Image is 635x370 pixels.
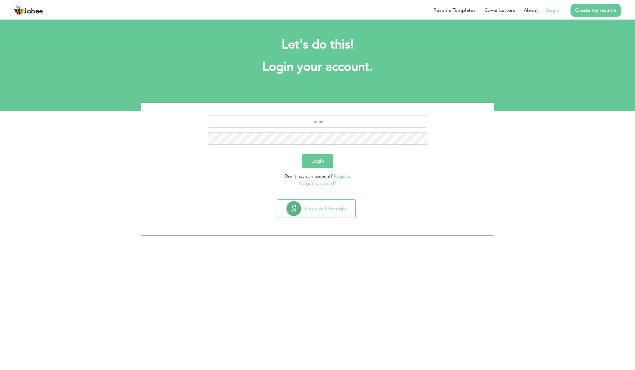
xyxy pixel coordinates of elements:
a: Forgot password? [299,180,336,187]
span: Jobee [24,8,43,15]
a: Create my resume [571,4,621,17]
a: Resume Templates [433,7,476,14]
a: Jobee [14,5,43,15]
img: jobee.io [14,5,24,15]
h2: Let's do this! [150,37,485,53]
a: About [524,7,538,14]
span: Don't have an account? [285,173,333,179]
button: Login with Google [277,200,355,218]
a: Login [547,7,559,14]
a: Register [334,173,351,179]
button: Login [302,154,333,168]
a: Cover Letters [484,7,515,14]
input: Email [208,115,428,128]
h1: Login your account. [150,59,485,75]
